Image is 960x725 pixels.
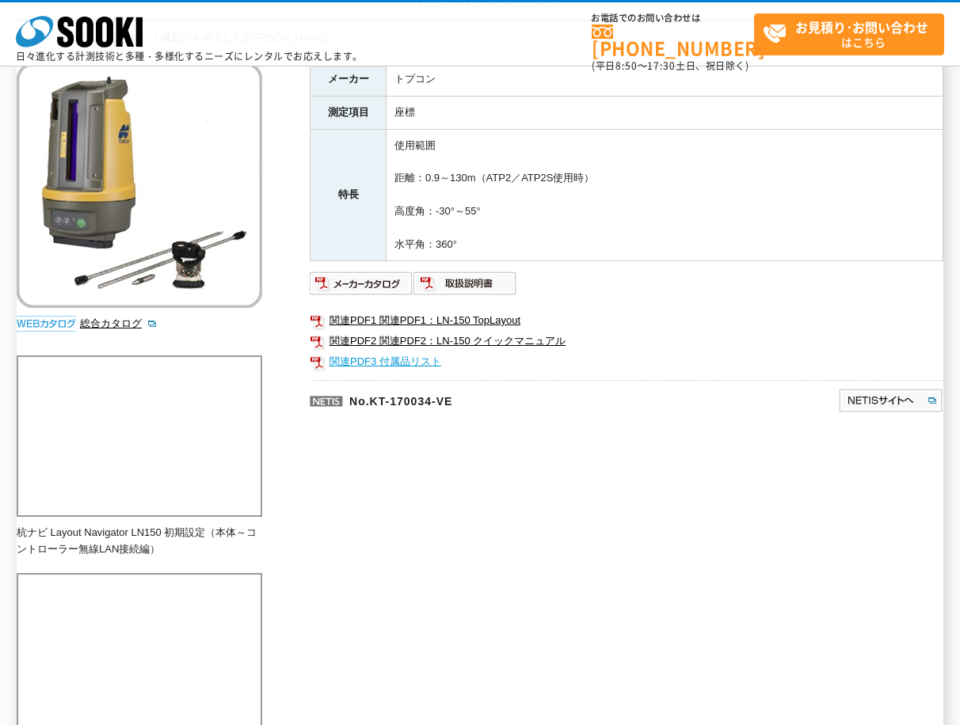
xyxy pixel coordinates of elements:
img: 取扱説明書 [413,271,517,296]
th: メーカー [310,63,387,97]
p: 日々進化する計測技術と多種・多様化するニーズにレンタルでお応えします。 [16,51,363,61]
span: (平日 ～ 土日、祝日除く) [592,59,749,73]
a: 関連PDF1 関連PDF1：LN-150 TopLayout [310,310,943,331]
td: 使用範囲 距離：0.9～130m（ATP2／ATP2S使用時） 高度角：-30°～55° 水平角：360° [387,129,943,261]
strong: お見積り･お問い合わせ [795,17,928,36]
span: お電話でのお問い合わせは [592,13,754,23]
img: webカタログ [17,316,76,332]
td: トプコン [387,63,943,97]
a: 関連PDF3 付属品リスト [310,351,943,372]
a: メーカーカタログ [310,282,413,294]
img: 杭ナビ LNｰ150 [17,63,262,308]
a: 取扱説明書 [413,282,517,294]
a: [PHONE_NUMBER] [592,25,754,57]
img: NETISサイトへ [838,388,943,413]
span: 17:30 [647,59,676,73]
span: はこちら [763,14,943,54]
p: No.KT-170034-VE [310,380,685,418]
th: 測定項目 [310,96,387,129]
a: 関連PDF2 関連PDF2：LN-150 クイックマニュアル [310,331,943,351]
td: 座標 [387,96,943,129]
a: お見積り･お問い合わせはこちら [754,13,944,55]
span: 8:50 [615,59,638,73]
th: 特長 [310,129,387,261]
a: 総合カタログ [80,317,158,329]
p: 杭ナビ Layout Navigator LN150 初期設定（本体～コントローラー無線LAN接続編） [17,525,262,558]
img: メーカーカタログ [310,271,413,296]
